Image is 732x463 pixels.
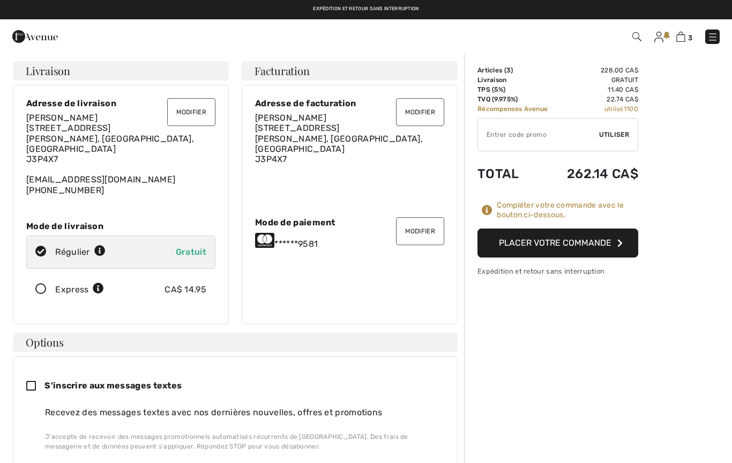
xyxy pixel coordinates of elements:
[55,246,106,259] div: Régulier
[167,98,215,126] button: Modifier
[12,31,58,41] a: 1ère Avenue
[676,30,692,43] a: 3
[676,32,685,42] img: Panier d'achat
[478,119,599,151] input: Code promo
[255,217,444,227] div: Mode de paiement
[396,98,444,126] button: Modifier
[557,85,638,94] td: 11.40 CA$
[255,113,326,123] span: [PERSON_NAME]
[557,104,638,114] td: utilisé
[599,130,629,139] span: Utiliser
[12,26,58,47] img: 1ère Avenue
[45,406,436,419] div: Recevez des messages textes avec nos dernières nouvelles, offres et promotions
[477,94,557,104] td: TVQ (9.975%)
[255,123,423,164] span: [STREET_ADDRESS] [PERSON_NAME], [GEOGRAPHIC_DATA], [GEOGRAPHIC_DATA] J3P4X7
[55,283,104,296] div: Express
[165,283,206,296] div: CA$ 14.95
[707,32,718,42] img: Menu
[396,217,444,245] button: Modifier
[255,65,310,76] span: Facturation
[654,32,663,42] img: Mes infos
[632,32,641,41] img: Recherche
[624,105,638,113] span: 1100
[13,333,458,352] h4: Options
[44,380,182,391] span: S'inscrire aux messages textes
[26,65,70,76] span: Livraison
[45,432,436,451] div: J'accepte de recevoir des messages promotionnels automatisés récurrents de [GEOGRAPHIC_DATA]. Des...
[506,67,511,74] span: 3
[557,75,638,85] td: Gratuit
[26,98,215,108] div: Adresse de livraison
[477,75,557,85] td: Livraison
[477,229,638,258] button: Placer votre commande
[477,85,557,94] td: TPS (5%)
[557,156,638,192] td: 262.14 CA$
[26,113,215,195] div: [EMAIL_ADDRESS][DOMAIN_NAME] [PHONE_NUMBER]
[255,98,444,108] div: Adresse de facturation
[557,94,638,104] td: 22.74 CA$
[477,65,557,75] td: Articles ( )
[557,65,638,75] td: 228.00 CA$
[477,104,557,114] td: Récompenses Avenue
[26,123,194,164] span: [STREET_ADDRESS] [PERSON_NAME], [GEOGRAPHIC_DATA], [GEOGRAPHIC_DATA] J3P4X7
[497,201,638,220] div: Compléter votre commande avec le bouton ci-dessous.
[26,221,215,231] div: Mode de livraison
[477,266,638,276] div: Expédition et retour sans interruption
[26,113,98,123] span: [PERSON_NAME]
[176,247,206,257] span: Gratuit
[688,34,692,42] span: 3
[477,156,557,192] td: Total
